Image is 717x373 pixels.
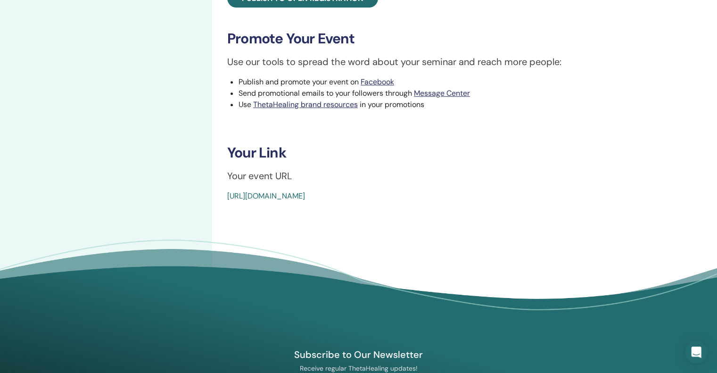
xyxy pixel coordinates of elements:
[227,144,675,161] h3: Your Link
[685,341,708,364] div: Open Intercom Messenger
[227,191,305,201] a: [URL][DOMAIN_NAME]
[253,99,358,109] a: ThetaHealing brand resources
[361,77,394,87] a: Facebook
[239,76,675,88] li: Publish and promote your event on
[239,99,675,110] li: Use in your promotions
[227,169,675,183] p: Your event URL
[250,364,468,373] p: Receive regular ThetaHealing updates!
[227,55,675,69] p: Use our tools to spread the word about your seminar and reach more people:
[227,30,675,47] h3: Promote Your Event
[239,88,675,99] li: Send promotional emails to your followers through
[250,348,468,361] h4: Subscribe to Our Newsletter
[414,88,470,98] a: Message Center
